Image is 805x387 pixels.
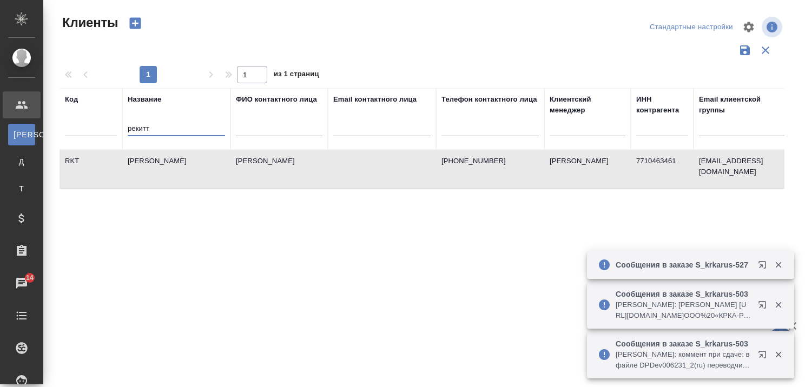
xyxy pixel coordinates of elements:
[14,156,30,167] span: Д
[3,270,41,297] a: 14
[616,259,751,270] p: Сообщения в заказе S_krkarus-527
[636,94,688,116] div: ИНН контрагента
[751,294,777,320] button: Открыть в новой вкладке
[735,40,755,61] button: Сохранить фильтры
[14,183,30,194] span: Т
[274,68,319,83] span: из 1 страниц
[122,150,230,188] td: [PERSON_NAME]
[616,289,751,299] p: Сообщения в заказе S_krkarus-503
[699,94,786,116] div: Email клиентской группы
[14,129,30,140] span: [PERSON_NAME]
[736,14,762,40] span: Настроить таблицу
[755,40,776,61] button: Сбросить фильтры
[230,150,328,188] td: [PERSON_NAME]
[631,150,694,188] td: 7710463461
[550,94,625,116] div: Клиентский менеджер
[767,260,789,270] button: Закрыть
[8,124,35,145] a: [PERSON_NAME]
[60,150,122,188] td: RKT
[8,178,35,199] a: Т
[694,150,791,188] td: [EMAIL_ADDRESS][DOMAIN_NAME]
[333,94,417,105] div: Email контактного лица
[762,17,784,37] span: Посмотреть информацию
[616,338,751,349] p: Сообщения в заказе S_krkarus-503
[767,300,789,310] button: Закрыть
[128,94,161,105] div: Название
[544,150,631,188] td: [PERSON_NAME]
[767,350,789,359] button: Закрыть
[616,299,751,321] p: [PERSON_NAME]: [PERSON_NAME] [URL][DOMAIN_NAME]ООО%20«КРКА-РУС»/Orders/S_krkarus-503/Final/Дорабо...
[616,349,751,371] p: [PERSON_NAME]: коммент при сдаче: в файле DPDev006231_2(ru) переводчик в одном месте выделила жел...
[60,14,118,31] span: Клиенты
[441,156,539,166] p: [PHONE_NUMBER]
[65,94,78,105] div: Код
[8,151,35,172] a: Д
[236,94,317,105] div: ФИО контактного лица
[122,14,148,32] button: Создать
[751,344,777,370] button: Открыть в новой вкладке
[751,254,777,280] button: Открыть в новой вкладке
[19,272,40,283] span: 14
[441,94,537,105] div: Телефон контактного лица
[647,19,736,36] div: split button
